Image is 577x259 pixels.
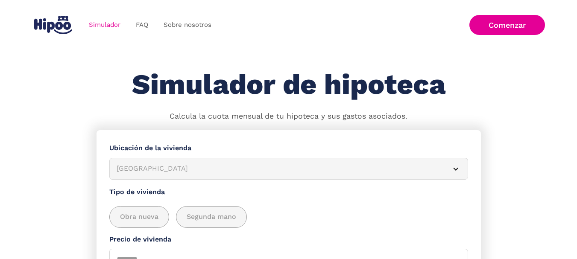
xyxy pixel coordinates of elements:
[81,17,128,33] a: Simulador
[109,187,468,198] label: Tipo de vivienda
[187,212,236,222] span: Segunda mano
[109,234,468,245] label: Precio de vivienda
[109,143,468,154] label: Ubicación de la vivienda
[109,158,468,180] article: [GEOGRAPHIC_DATA]
[117,163,440,174] div: [GEOGRAPHIC_DATA]
[32,12,74,38] a: home
[132,69,445,100] h1: Simulador de hipoteca
[156,17,219,33] a: Sobre nosotros
[128,17,156,33] a: FAQ
[120,212,158,222] span: Obra nueva
[109,206,468,228] div: add_description_here
[469,15,545,35] a: Comenzar
[170,111,407,122] p: Calcula la cuota mensual de tu hipoteca y sus gastos asociados.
